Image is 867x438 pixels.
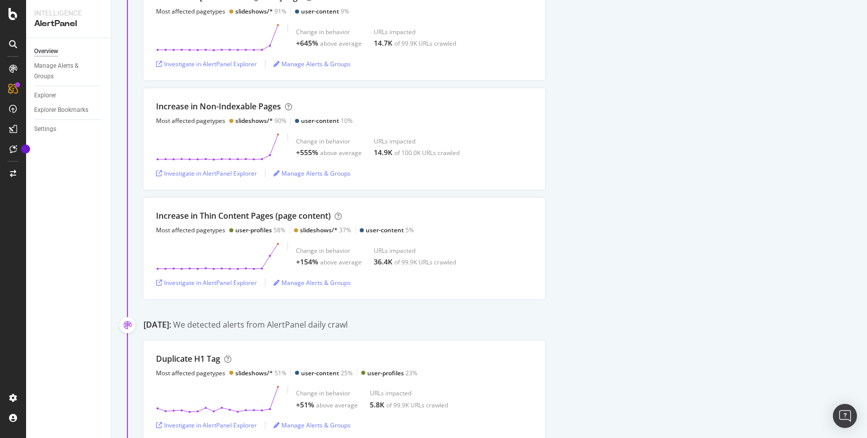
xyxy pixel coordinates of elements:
[301,7,349,16] div: 9%
[156,421,257,429] a: Investigate in AlertPanel Explorer
[34,124,56,134] div: Settings
[273,169,351,178] a: Manage Alerts & Groups
[156,353,220,365] div: Duplicate H1 Tag
[156,417,257,433] button: Investigate in AlertPanel Explorer
[235,116,286,125] div: 90%
[21,144,30,154] div: Tooltip anchor
[156,165,257,181] button: Investigate in AlertPanel Explorer
[296,137,362,145] div: Change in behavior
[156,7,225,16] div: Most affected pagetypes
[143,319,171,331] div: [DATE]:
[366,226,414,234] div: 5%
[235,116,273,125] div: slideshows/*
[296,38,318,48] div: +645%
[273,60,351,68] a: Manage Alerts & Groups
[34,105,88,115] div: Explorer Bookmarks
[296,389,358,397] div: Change in behavior
[320,258,362,266] div: above average
[235,226,272,234] div: user-profiles
[34,18,103,30] div: AlertPanel
[301,116,339,125] div: user-content
[156,226,225,234] div: Most affected pagetypes
[833,404,857,428] div: Open Intercom Messenger
[301,116,353,125] div: 10%
[34,105,104,115] a: Explorer Bookmarks
[273,417,351,433] button: Manage Alerts & Groups
[34,90,104,101] a: Explorer
[156,369,225,377] div: Most affected pagetypes
[235,226,285,234] div: 58%
[296,400,314,410] div: +51%
[273,421,351,429] a: Manage Alerts & Groups
[34,61,94,82] div: Manage Alerts & Groups
[394,149,460,157] div: of 100.0K URLs crawled
[374,137,460,145] div: URLs impacted
[273,165,351,181] button: Manage Alerts & Groups
[316,401,358,409] div: above average
[34,61,104,82] a: Manage Alerts & Groups
[374,246,456,255] div: URLs impacted
[156,274,257,290] button: Investigate in AlertPanel Explorer
[173,319,348,331] div: We detected alerts from AlertPanel daily crawl
[296,246,362,255] div: Change in behavior
[374,38,392,48] div: 14.7K
[156,278,257,287] a: Investigate in AlertPanel Explorer
[34,46,58,57] div: Overview
[374,28,456,36] div: URLs impacted
[367,369,404,377] div: user-profiles
[156,210,331,222] div: Increase in Thin Content Pages (page content)
[320,39,362,48] div: above average
[34,8,103,18] div: Intelligence
[374,257,392,267] div: 36.4K
[235,369,286,377] div: 51%
[394,39,456,48] div: of 99.9K URLs crawled
[156,56,257,72] button: Investigate in AlertPanel Explorer
[296,148,318,158] div: +555%
[273,274,351,290] button: Manage Alerts & Groups
[370,389,448,397] div: URLs impacted
[394,258,456,266] div: of 99.9K URLs crawled
[235,369,273,377] div: slideshows/*
[34,124,104,134] a: Settings
[156,101,281,112] div: Increase in Non-Indexable Pages
[300,226,351,234] div: 37%
[273,278,351,287] a: Manage Alerts & Groups
[34,90,56,101] div: Explorer
[386,401,448,409] div: of 99.9K URLs crawled
[301,369,353,377] div: 25%
[296,257,318,267] div: +154%
[273,56,351,72] button: Manage Alerts & Groups
[156,60,257,68] a: Investigate in AlertPanel Explorer
[374,148,392,158] div: 14.9K
[156,116,225,125] div: Most affected pagetypes
[300,226,338,234] div: slideshows/*
[235,7,273,16] div: slideshows/*
[366,226,404,234] div: user-content
[301,369,339,377] div: user-content
[156,169,257,178] a: Investigate in AlertPanel Explorer
[367,369,417,377] div: 23%
[320,149,362,157] div: above average
[296,28,362,36] div: Change in behavior
[34,46,104,57] a: Overview
[235,7,286,16] div: 91%
[301,7,339,16] div: user-content
[370,400,384,410] div: 5.8K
